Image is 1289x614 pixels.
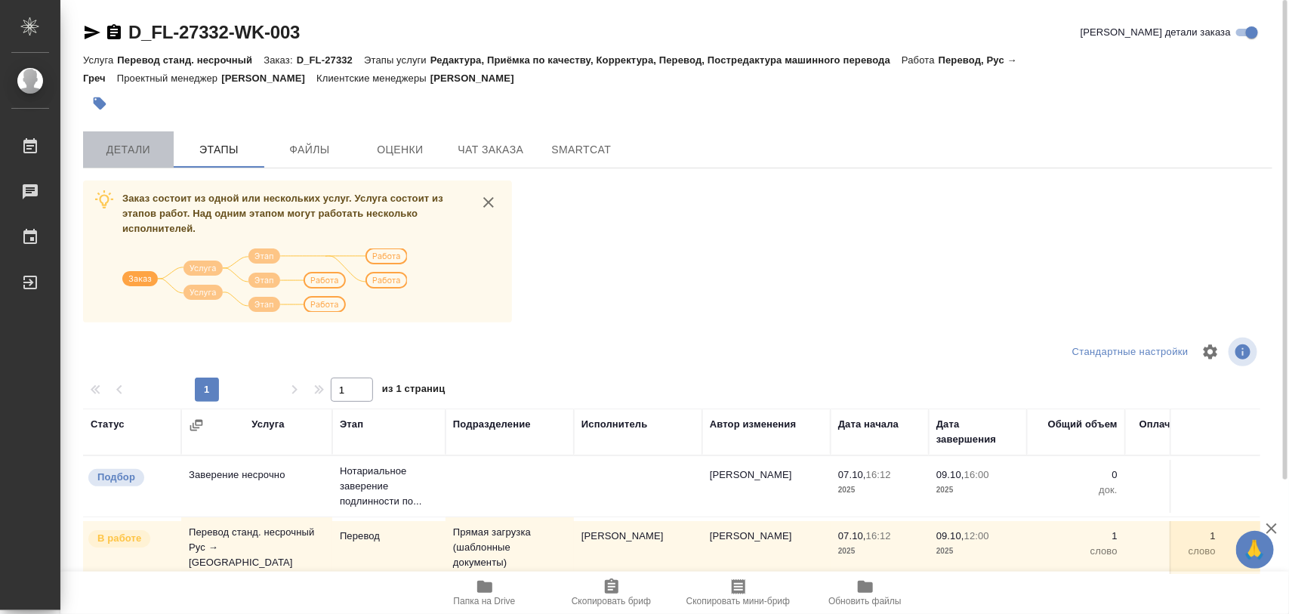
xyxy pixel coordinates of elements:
p: 0 [1133,467,1216,483]
p: 1 [1133,529,1216,544]
button: Скопировать бриф [548,572,675,614]
td: Перевод станд. несрочный Рус → [GEOGRAPHIC_DATA] [181,517,332,578]
div: Дата завершения [936,417,1019,447]
div: Дата начала [838,417,899,432]
p: 2025 [838,483,921,498]
span: Детали [92,140,165,159]
span: [PERSON_NAME] детали заказа [1081,25,1231,40]
span: из 1 страниц [382,380,446,402]
span: SmartCat [545,140,618,159]
p: 16:12 [866,469,891,480]
p: Перевод станд. несрочный [117,54,264,66]
p: 2025 [838,544,921,559]
button: 🙏 [1236,531,1274,569]
p: 2025 [936,483,1019,498]
p: 16:00 [964,469,989,480]
button: Скопировать мини-бриф [675,572,802,614]
p: 2025 [936,544,1019,559]
p: 12:00 [964,530,989,541]
p: слово [1133,544,1216,559]
div: Подразделение [453,417,531,432]
p: 1 [1035,529,1118,544]
td: [PERSON_NAME] [574,521,702,574]
button: Обновить файлы [802,572,929,614]
span: Обновить файлы [828,596,902,606]
div: Автор изменения [710,417,796,432]
p: Заказ: [264,54,296,66]
span: Посмотреть информацию [1229,338,1260,366]
div: Этап [340,417,363,432]
p: Услуга [83,54,117,66]
p: D_FL-27332 [297,54,364,66]
p: Перевод [340,529,438,544]
span: Папка на Drive [454,596,516,606]
p: Этапы услуги [364,54,430,66]
span: Оценки [364,140,436,159]
button: close [477,191,500,214]
span: 🙏 [1242,534,1268,566]
span: Скопировать мини-бриф [686,596,790,606]
p: [PERSON_NAME] [221,73,316,84]
p: Нотариальное заверение подлинности по... [340,464,438,509]
div: Услуга [251,417,284,432]
p: слово [1035,544,1118,559]
button: Папка на Drive [421,572,548,614]
span: Скопировать бриф [572,596,651,606]
p: Работа [902,54,939,66]
button: Скопировать ссылку [105,23,123,42]
p: 09.10, [936,530,964,541]
p: 16:12 [866,530,891,541]
p: 0 [1035,467,1118,483]
span: Чат заказа [455,140,527,159]
p: Проектный менеджер [117,73,221,84]
p: [PERSON_NAME] [430,73,526,84]
span: Файлы [273,140,346,159]
p: Редактура, Приёмка по качеству, Корректура, Перевод, Постредактура машинного перевода [430,54,902,66]
p: Подбор [97,470,135,485]
p: 07.10, [838,469,866,480]
p: док. [1133,483,1216,498]
div: split button [1069,341,1192,364]
td: Прямая загрузка (шаблонные документы) [446,517,574,578]
p: 09.10, [936,469,964,480]
p: 07.10, [838,530,866,541]
button: Добавить тэг [83,87,116,120]
span: Этапы [183,140,255,159]
div: Статус [91,417,125,432]
span: Заказ состоит из одной или нескольких услуг. Услуга состоит из этапов работ. Над одним этапом мог... [122,193,443,234]
div: Общий объем [1048,417,1118,432]
a: D_FL-27332-WK-003 [128,22,300,42]
button: Сгруппировать [189,418,204,433]
td: [PERSON_NAME] [702,521,831,574]
div: Оплачиваемый объем [1133,417,1216,447]
span: Настроить таблицу [1192,334,1229,370]
td: [PERSON_NAME] [702,460,831,513]
p: В работе [97,531,141,546]
td: Заверение несрочно [181,460,332,513]
button: Скопировать ссылку для ЯМессенджера [83,23,101,42]
p: Клиентские менеджеры [316,73,430,84]
div: Исполнитель [581,417,648,432]
p: док. [1035,483,1118,498]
